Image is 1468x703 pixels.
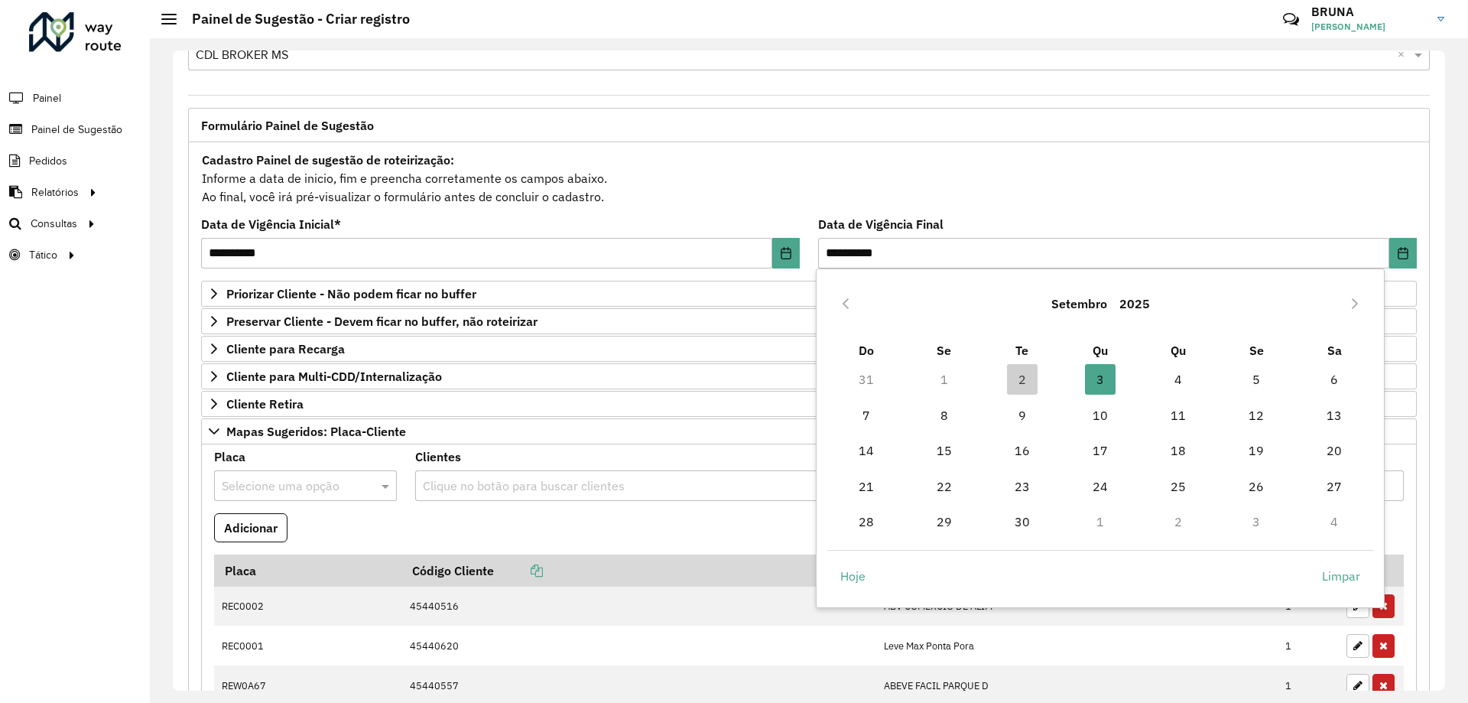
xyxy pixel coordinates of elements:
span: Hoje [840,567,866,585]
td: REC0002 [214,587,401,627]
span: Cliente para Recarga [226,343,345,355]
td: 9 [983,398,1061,433]
span: Cliente Retira [226,398,304,410]
span: 25 [1163,471,1194,502]
span: 20 [1319,435,1349,466]
td: 22 [905,468,983,503]
a: Mapas Sugeridos: Placa-Cliente [201,418,1417,444]
td: 23 [983,468,1061,503]
th: Código Cliente [401,555,875,587]
button: Choose Year [1113,285,1156,322]
button: Choose Month [1045,285,1113,322]
span: Priorizar Cliente - Não podem ficar no buffer [226,288,476,300]
span: Limpar [1322,567,1360,585]
a: Cliente Retira [201,391,1417,417]
span: 11 [1163,400,1194,431]
h3: BRUNA [1311,5,1426,19]
span: 29 [929,506,960,537]
span: 19 [1241,435,1272,466]
span: 2 [1007,364,1038,395]
span: 16 [1007,435,1038,466]
td: 2 [1139,504,1217,539]
td: 7 [827,398,905,433]
span: 23 [1007,471,1038,502]
td: 13 [1295,398,1373,433]
td: 2 [983,362,1061,397]
td: 15 [905,433,983,468]
td: 18 [1139,433,1217,468]
td: 8 [905,398,983,433]
td: Leve Max Ponta Pora [875,626,1277,666]
td: 16 [983,433,1061,468]
a: Priorizar Cliente - Não podem ficar no buffer [201,281,1417,307]
span: Mapas Sugeridos: Placa-Cliente [226,425,406,438]
td: 25 [1139,468,1217,503]
td: 3 [1217,504,1295,539]
th: Placa [214,555,401,587]
span: Do [859,343,874,358]
label: Data de Vigência Inicial [201,215,341,233]
a: Cliente para Recarga [201,336,1417,362]
td: 1 [1278,626,1339,666]
td: 31 [827,362,905,397]
a: Copiar [494,563,543,578]
span: 21 [851,471,882,502]
span: Painel [33,90,61,106]
span: Se [937,343,951,358]
span: Sa [1327,343,1342,358]
td: 3 [1061,362,1139,397]
span: Qu [1093,343,1108,358]
td: 5 [1217,362,1295,397]
span: 8 [929,400,960,431]
td: 20 [1295,433,1373,468]
td: 17 [1061,433,1139,468]
td: 45440516 [401,587,875,627]
td: 14 [827,433,905,468]
span: 3 [1085,364,1116,395]
span: Qu [1171,343,1186,358]
td: 4 [1295,504,1373,539]
td: 12 [1217,398,1295,433]
td: 10 [1061,398,1139,433]
span: Te [1015,343,1028,358]
span: 4 [1163,364,1194,395]
span: 22 [929,471,960,502]
h2: Painel de Sugestão - Criar registro [177,11,410,28]
td: 27 [1295,468,1373,503]
td: 19 [1217,433,1295,468]
span: Pedidos [29,153,67,169]
span: Cliente para Multi-CDD/Internalização [226,370,442,382]
span: [PERSON_NAME] [1311,20,1426,34]
span: 26 [1241,471,1272,502]
td: 45440620 [401,626,875,666]
span: Formulário Painel de Sugestão [201,119,374,132]
td: 28 [827,504,905,539]
span: Preservar Cliente - Devem ficar no buffer, não roteirizar [226,315,538,327]
span: 6 [1319,364,1349,395]
span: Relatórios [31,184,79,200]
span: 5 [1241,364,1272,395]
label: Clientes [415,448,461,466]
td: 6 [1295,362,1373,397]
a: Cliente para Multi-CDD/Internalização [201,363,1417,389]
strong: Cadastro Painel de sugestão de roteirização: [202,152,454,168]
button: Previous Month [833,291,858,316]
span: Consultas [31,216,77,232]
div: Informe a data de inicio, fim e preencha corretamente os campos abaixo. Ao final, você irá pré-vi... [201,150,1417,207]
td: 29 [905,504,983,539]
button: Next Month [1343,291,1367,316]
td: 1 [905,362,983,397]
div: Choose Date [816,269,1385,608]
a: Preservar Cliente - Devem ficar no buffer, não roteirizar [201,308,1417,334]
td: 1 [1061,504,1139,539]
span: 14 [851,435,882,466]
td: 30 [983,504,1061,539]
td: REC0001 [214,626,401,666]
span: Tático [29,247,57,263]
a: Contato Rápido [1275,3,1307,36]
button: Hoje [827,561,879,592]
span: 9 [1007,400,1038,431]
span: 17 [1085,435,1116,466]
button: Choose Date [1389,238,1417,269]
label: Data de Vigência Final [818,215,943,233]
